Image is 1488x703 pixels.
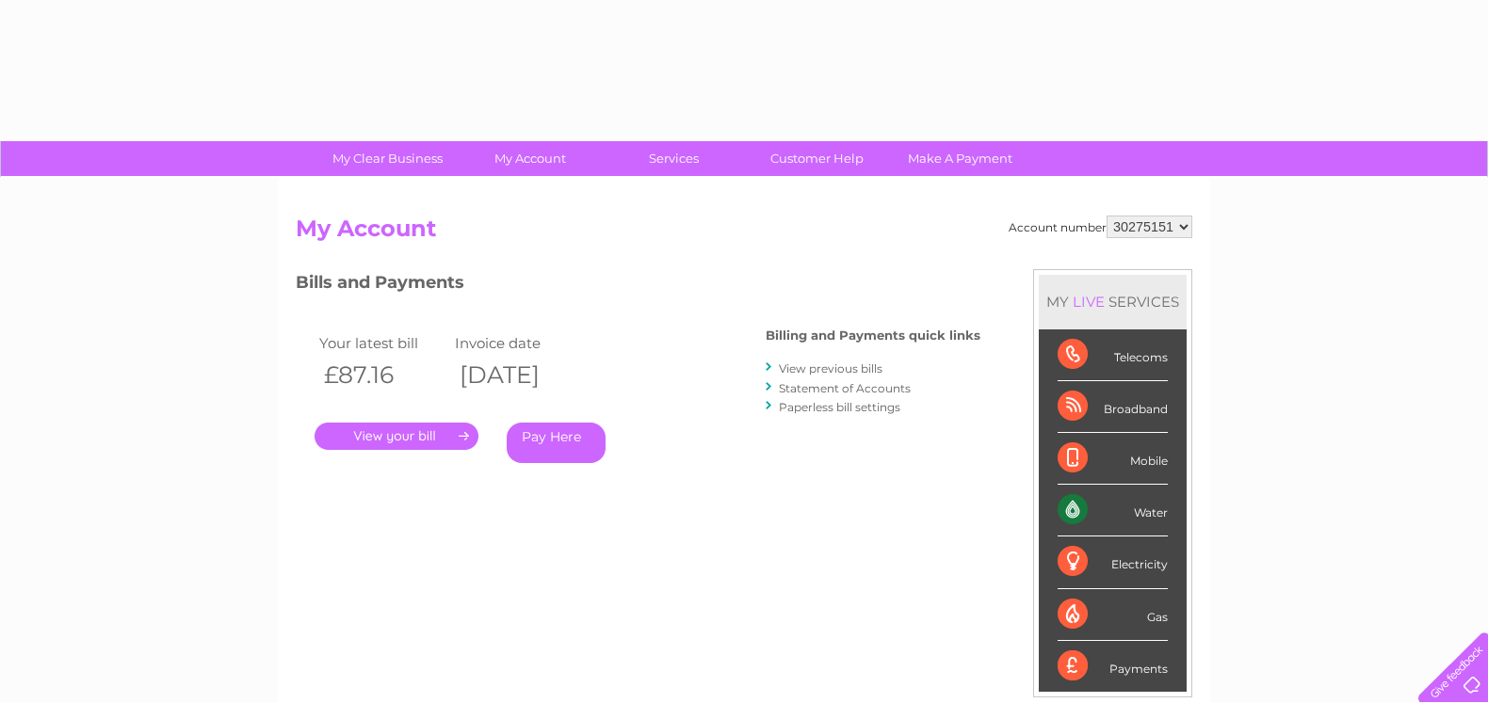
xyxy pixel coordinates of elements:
[779,400,900,414] a: Paperless bill settings
[315,330,450,356] td: Your latest bill
[766,328,980,343] h4: Billing and Payments quick links
[596,141,752,176] a: Services
[1058,589,1168,641] div: Gas
[1058,381,1168,433] div: Broadband
[315,423,478,450] a: .
[507,423,606,463] a: Pay Here
[1058,536,1168,588] div: Electricity
[739,141,895,176] a: Customer Help
[310,141,465,176] a: My Clear Business
[450,356,586,394] th: [DATE]
[450,330,586,356] td: Invoice date
[779,361,882,375] a: View previous bills
[296,269,980,302] h3: Bills and Payments
[882,141,1038,176] a: Make A Payment
[1058,433,1168,485] div: Mobile
[296,216,1192,251] h2: My Account
[779,381,911,395] a: Statement of Accounts
[1058,329,1168,381] div: Telecoms
[1009,216,1192,238] div: Account number
[453,141,608,176] a: My Account
[1039,275,1187,328] div: MY SERVICES
[1069,293,1108,311] div: LIVE
[1058,641,1168,692] div: Payments
[315,356,450,394] th: £87.16
[1058,485,1168,536] div: Water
